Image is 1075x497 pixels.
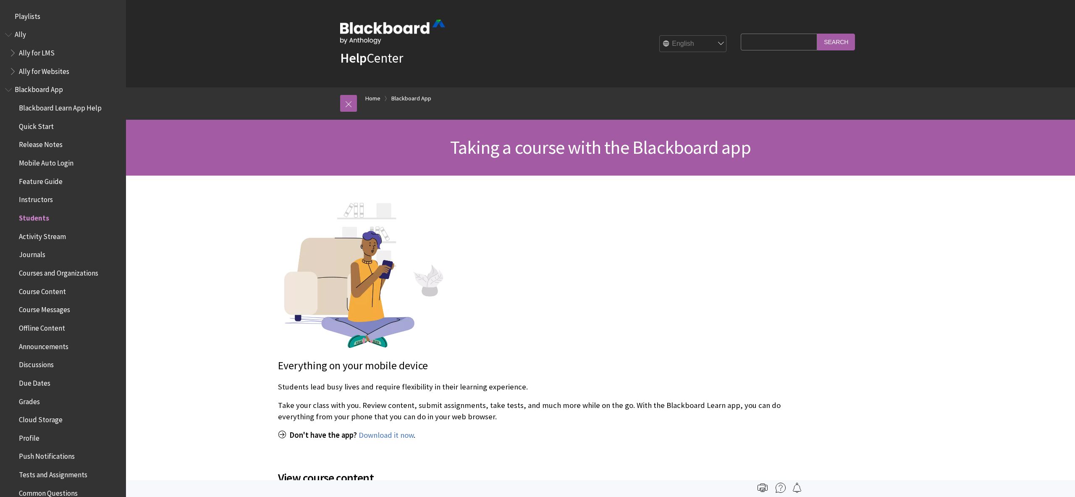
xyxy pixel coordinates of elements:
span: Students [19,211,49,222]
span: Don't have the app? [289,430,357,440]
span: Playlists [15,9,40,21]
a: Home [365,93,380,104]
span: Taking a course with the Blackboard app [450,136,751,159]
span: Ally for Websites [19,64,69,76]
input: Search [817,34,855,50]
span: Course Content [19,284,66,296]
span: Courses and Organizations [19,266,98,277]
a: Blackboard App [391,93,431,104]
span: Blackboard App [15,83,63,94]
span: Ally for LMS [19,46,55,57]
p: . [278,430,799,441]
span: Tests and Assignments [19,468,87,479]
img: Blackboard by Anthology [340,20,445,44]
span: View course content [278,469,799,486]
a: HelpCenter [340,50,403,66]
span: Blackboard Learn App Help [19,101,102,112]
img: Person using a mobile device in their living room [278,192,446,350]
span: Profile [19,431,39,442]
span: Discussions [19,358,54,369]
span: Push Notifications [19,450,75,461]
span: Grades [19,394,40,406]
p: Take your class with you. Review content, submit assignments, take tests, and much more while on ... [278,400,799,422]
span: Journals [19,248,45,259]
span: Offline Content [19,321,65,332]
span: Quick Start [19,119,54,131]
span: Mobile Auto Login [19,156,73,167]
a: Download it now [359,430,414,440]
span: Instructors [19,193,53,204]
span: Activity Stream [19,229,66,241]
span: Feature Guide [19,174,63,186]
select: Site Language Selector [660,36,727,53]
span: Ally [15,28,26,39]
strong: Help [340,50,367,66]
nav: Book outline for Anthology Ally Help [5,28,121,79]
img: Print [758,483,768,493]
p: Everything on your mobile device [278,358,799,373]
span: Release Notes [19,138,63,149]
span: Due Dates [19,376,50,387]
nav: Book outline for Playlists [5,9,121,24]
span: Cloud Storage [19,413,63,424]
img: Follow this page [792,483,802,493]
span: Course Messages [19,303,70,314]
span: Announcements [19,339,68,351]
img: More help [776,483,786,493]
p: Students lead busy lives and require flexibility in their learning experience. [278,381,799,392]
